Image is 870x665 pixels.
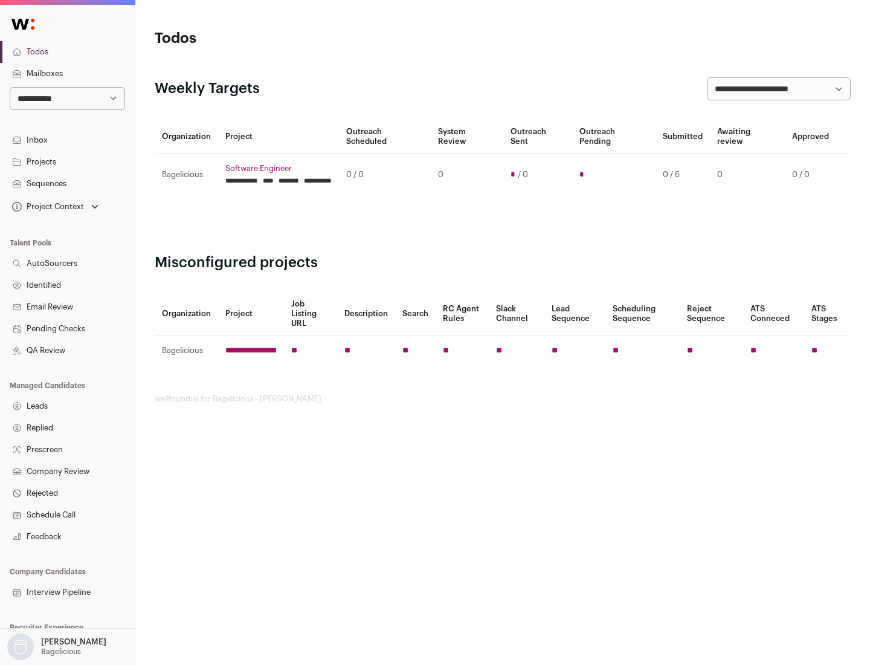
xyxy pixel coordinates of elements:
[155,253,851,273] h2: Misconfigured projects
[5,12,41,36] img: Wellfound
[785,120,836,154] th: Approved
[284,292,337,336] th: Job Listing URL
[155,292,218,336] th: Organization
[743,292,804,336] th: ATS Conneced
[155,79,260,99] h2: Weekly Targets
[431,120,503,154] th: System Review
[41,637,106,647] p: [PERSON_NAME]
[436,292,488,336] th: RC Agent Rules
[710,120,785,154] th: Awaiting review
[10,202,84,212] div: Project Context
[155,154,218,196] td: Bagelicious
[503,120,573,154] th: Outreach Sent
[339,154,431,196] td: 0 / 0
[155,120,218,154] th: Organization
[218,120,339,154] th: Project
[572,120,655,154] th: Outreach Pending
[155,394,851,404] footer: wellfound:ai for Bagelicious - [PERSON_NAME]
[218,292,284,336] th: Project
[339,120,431,154] th: Outreach Scheduled
[395,292,436,336] th: Search
[225,164,332,174] a: Software Engineer
[5,634,109,660] button: Open dropdown
[656,154,710,196] td: 0 / 6
[337,292,395,336] th: Description
[518,170,528,180] span: / 0
[544,292,605,336] th: Lead Sequence
[785,154,836,196] td: 0 / 0
[680,292,744,336] th: Reject Sequence
[7,634,34,660] img: nopic.png
[41,647,81,657] p: Bagelicious
[605,292,680,336] th: Scheduling Sequence
[10,198,101,215] button: Open dropdown
[155,29,387,48] h1: Todos
[710,154,785,196] td: 0
[431,154,503,196] td: 0
[656,120,710,154] th: Submitted
[489,292,544,336] th: Slack Channel
[804,292,851,336] th: ATS Stages
[155,336,218,366] td: Bagelicious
